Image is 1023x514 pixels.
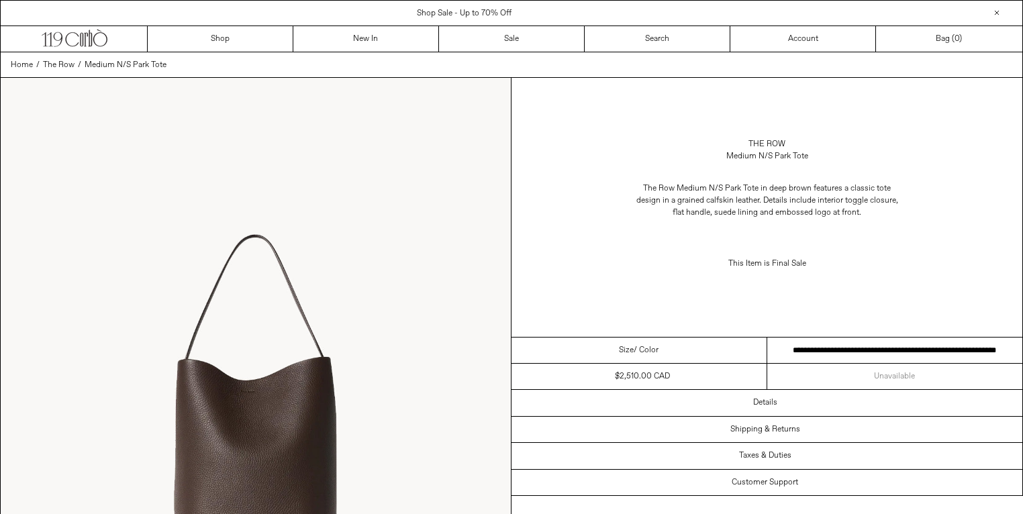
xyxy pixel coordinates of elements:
[619,344,634,356] span: Size
[767,364,1023,389] button: Unavailable
[417,8,511,19] a: Shop Sale - Up to 70% Off
[730,425,800,434] h3: Shipping & Returns
[85,60,166,70] span: Medium N/S Park Tote
[634,344,659,356] span: / Color
[955,33,962,45] span: )
[633,176,902,225] p: The Row Medium N/S Park Tote in deep brown features a classic tote design in a grained calfskin l...
[78,59,81,71] span: /
[43,59,75,71] a: The Row
[11,60,33,70] span: Home
[43,60,75,70] span: The Row
[732,478,798,487] h3: Customer Support
[85,59,166,71] a: Medium N/S Park Tote
[36,59,40,71] span: /
[11,59,33,71] a: Home
[615,370,670,382] div: $2,510.00 CAD
[293,26,439,52] a: New In
[876,26,1022,52] a: Bag ()
[955,34,959,44] span: 0
[748,138,785,150] a: The Row
[739,451,791,460] h3: Taxes & Duties
[148,26,293,52] a: Shop
[439,26,585,52] a: Sale
[726,150,808,162] div: Medium N/S Park Tote
[753,398,777,407] h3: Details
[633,251,902,276] p: This Item is Final Sale
[730,26,876,52] a: Account
[585,26,730,52] a: Search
